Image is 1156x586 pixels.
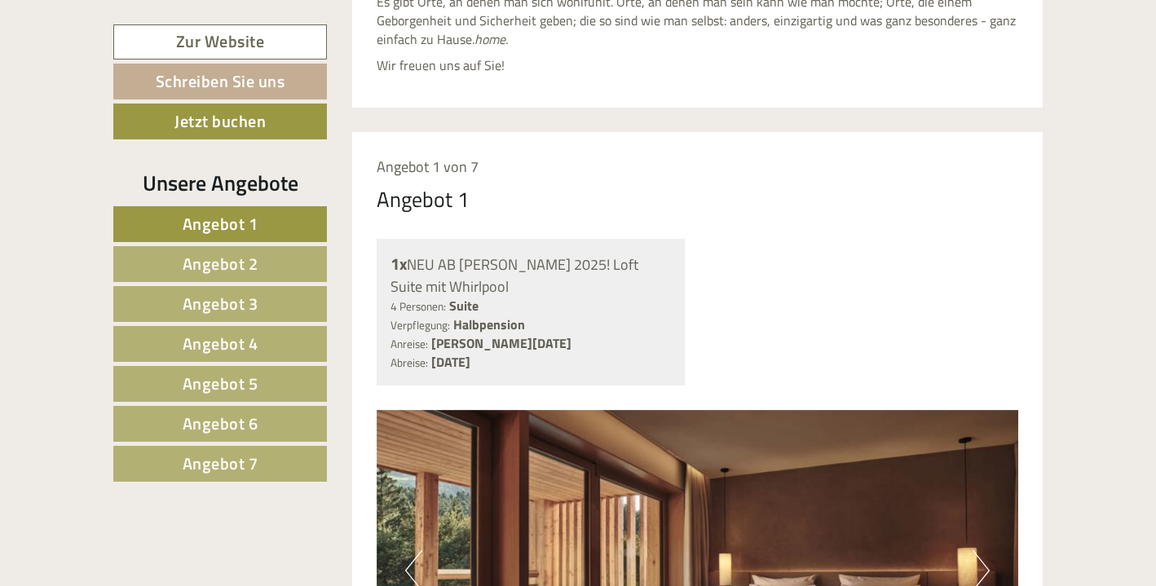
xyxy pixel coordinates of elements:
[390,336,428,352] small: Anreise:
[537,422,642,458] button: Senden
[390,355,428,371] small: Abreise:
[113,24,327,59] a: Zur Website
[390,298,446,315] small: 4 Personen:
[183,451,258,476] span: Angebot 7
[449,296,479,315] b: Suite
[293,12,350,40] div: [DATE]
[183,211,258,236] span: Angebot 1
[113,64,327,99] a: Schreiben Sie uns
[183,291,258,316] span: Angebot 3
[24,47,252,60] div: [GEOGRAPHIC_DATA]
[113,104,327,139] a: Jetzt buchen
[390,317,450,333] small: Verpflegung:
[453,315,525,334] b: Halbpension
[183,371,258,396] span: Angebot 5
[113,168,327,198] div: Unsere Angebote
[24,79,252,90] small: 08:50
[377,184,470,214] div: Angebot 1
[390,253,672,297] div: NEU AB [PERSON_NAME] 2025! Loft Suite mit Whirlpool
[474,29,508,49] em: home.
[183,251,258,276] span: Angebot 2
[431,352,470,372] b: [DATE]
[12,44,260,94] div: Guten Tag, wie können wir Ihnen helfen?
[431,333,571,353] b: [PERSON_NAME][DATE]
[377,56,1019,75] p: Wir freuen uns auf Sie!
[183,331,258,356] span: Angebot 4
[390,251,407,276] b: 1x
[377,156,479,178] span: Angebot 1 von 7
[183,411,258,436] span: Angebot 6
